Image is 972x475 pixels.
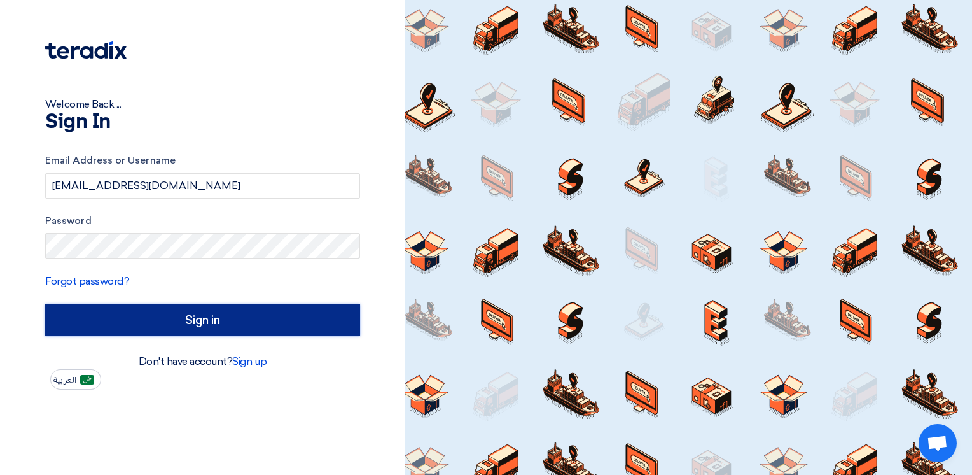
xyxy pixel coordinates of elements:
div: Open chat [919,424,957,462]
h1: Sign In [45,112,360,132]
a: Sign up [232,355,267,367]
a: Forgot password? [45,275,129,287]
img: ar-AR.png [80,375,94,385]
label: Password [45,214,360,229]
div: Don't have account? [45,354,360,369]
button: العربية [50,369,101,390]
span: العربية [53,376,76,385]
label: Email Address or Username [45,153,360,168]
div: Welcome Back ... [45,97,360,112]
img: Teradix logo [45,41,127,59]
input: Sign in [45,304,360,336]
input: Enter your business email or username [45,173,360,199]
